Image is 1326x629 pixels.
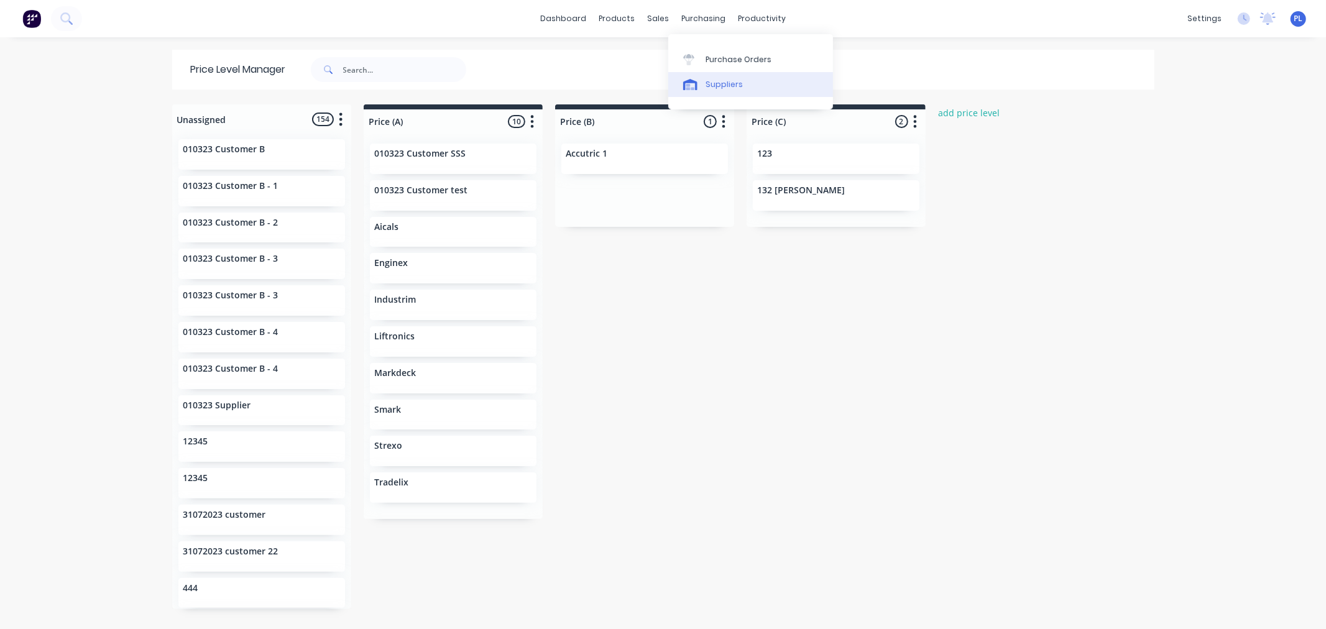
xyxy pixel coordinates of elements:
[370,436,536,466] div: Strexo
[178,395,345,426] div: 010323 Supplier
[370,253,536,283] div: Enginex
[753,144,919,174] div: 123
[758,149,773,159] p: 123
[178,213,345,243] div: 010323 Customer B - 2
[375,295,417,305] p: Industrim
[183,181,279,191] p: 010323 Customer B - 1
[370,363,536,393] div: Markdeck
[183,546,279,557] p: 31072023 customer 22
[675,9,732,28] div: purchasing
[178,322,345,352] div: 010323 Customer B - 4
[183,583,198,594] p: 444
[178,249,345,279] div: 010323 Customer B - 3
[566,149,608,159] p: Accutric 1
[183,400,251,411] p: 010323 Supplier
[183,218,279,228] p: 010323 Customer B - 2
[178,285,345,316] div: 010323 Customer B - 3
[706,54,771,65] div: Purchase Orders
[641,9,675,28] div: sales
[178,578,345,608] div: 444
[375,368,417,379] p: Markdeck
[22,9,41,28] img: Factory
[370,290,536,320] div: Industrim
[370,472,536,503] div: Tradelix
[1294,13,1303,24] span: PL
[312,112,334,126] span: 154
[183,144,265,155] p: 010323 Customer B
[1181,9,1228,28] div: settings
[183,364,279,374] p: 010323 Customer B - 4
[178,541,345,572] div: 31072023 customer 22
[178,468,345,498] div: 12345
[668,47,833,71] a: Purchase Orders
[370,326,536,357] div: Liftronics
[375,477,409,488] p: Tradelix
[732,9,792,28] div: productivity
[178,176,345,206] div: 010323 Customer B - 1
[370,400,536,430] div: Smark
[375,405,402,415] p: Smark
[370,180,536,211] div: 010323 Customer test
[375,441,403,451] p: Strexo
[561,144,728,174] div: Accutric 1
[534,9,592,28] a: dashboard
[183,473,208,484] p: 12345
[706,79,743,90] div: Suppliers
[370,217,536,247] div: Aicals
[178,359,345,389] div: 010323 Customer B - 4
[172,50,286,90] div: Price Level Manager
[178,505,345,535] div: 31072023 customer
[375,331,415,342] p: Liftronics
[758,185,845,196] p: 132 [PERSON_NAME]
[343,57,466,82] input: Search...
[183,327,279,337] p: 010323 Customer B - 4
[932,104,1006,121] button: add price level
[753,180,919,211] div: 132 [PERSON_NAME]
[375,185,468,196] p: 010323 Customer test
[375,258,408,269] p: Enginex
[183,290,279,301] p: 010323 Customer B - 3
[370,144,536,174] div: 010323 Customer SSS
[183,254,279,264] p: 010323 Customer B - 3
[375,149,466,159] p: 010323 Customer SSS
[183,436,208,447] p: 12345
[175,113,226,126] div: Unassigned
[592,9,641,28] div: products
[183,510,266,520] p: 31072023 customer
[668,72,833,97] a: Suppliers
[178,139,345,170] div: 010323 Customer B
[178,431,345,462] div: 12345
[375,222,399,232] p: Aicals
